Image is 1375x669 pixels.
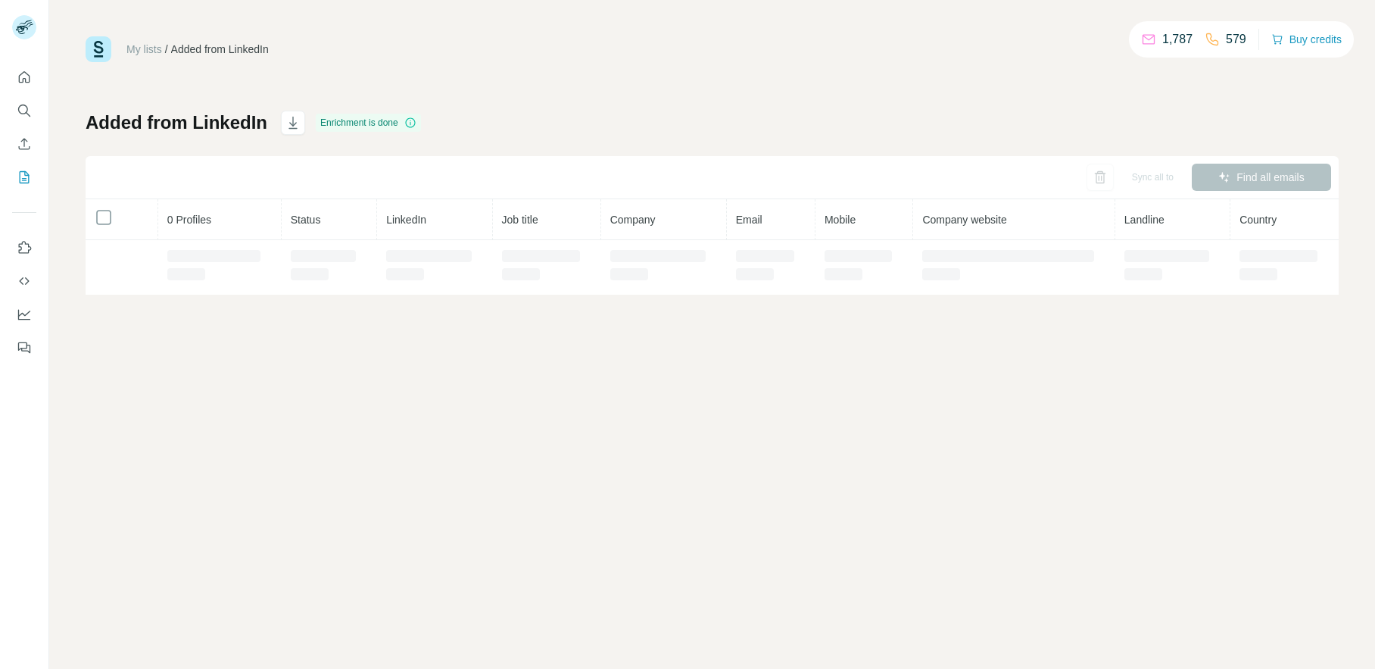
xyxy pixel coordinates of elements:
p: 579 [1226,30,1246,48]
button: Feedback [12,334,36,361]
button: Use Surfe API [12,267,36,295]
a: My lists [126,43,162,55]
button: Search [12,97,36,124]
span: Country [1239,214,1277,226]
span: Company [610,214,656,226]
img: Surfe Logo [86,36,111,62]
button: Dashboard [12,301,36,328]
button: Buy credits [1271,29,1342,50]
div: Added from LinkedIn [171,42,269,57]
span: Email [736,214,762,226]
button: My lists [12,164,36,191]
p: 1,787 [1162,30,1193,48]
h1: Added from LinkedIn [86,111,267,135]
button: Use Surfe on LinkedIn [12,234,36,261]
span: 0 Profiles [167,214,211,226]
li: / [165,42,168,57]
span: Job title [502,214,538,226]
div: Enrichment is done [316,114,421,132]
span: Company website [922,214,1006,226]
button: Enrich CSV [12,130,36,158]
button: Quick start [12,64,36,91]
span: LinkedIn [386,214,426,226]
span: Status [291,214,321,226]
span: Mobile [825,214,856,226]
span: Landline [1124,214,1165,226]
